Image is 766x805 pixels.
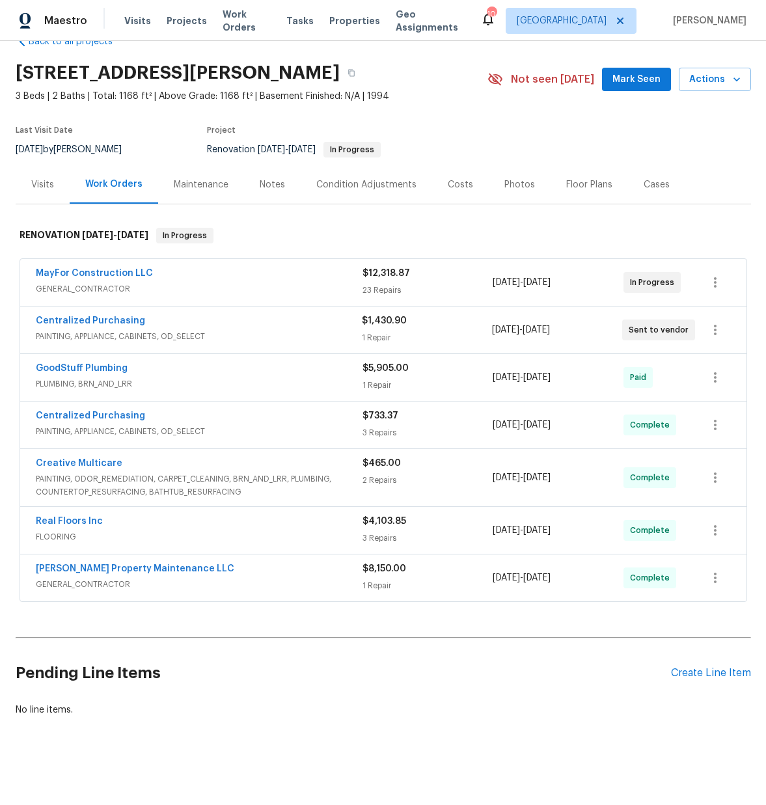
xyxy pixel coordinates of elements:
[174,178,228,191] div: Maintenance
[44,14,87,27] span: Maestro
[493,373,520,382] span: [DATE]
[362,474,493,487] div: 2 Repairs
[207,145,381,154] span: Renovation
[644,178,670,191] div: Cases
[20,228,148,243] h6: RENOVATION
[260,178,285,191] div: Notes
[396,8,465,34] span: Geo Assignments
[493,473,520,482] span: [DATE]
[16,215,751,256] div: RENOVATION [DATE]-[DATE]In Progress
[36,316,145,325] a: Centralized Purchasing
[493,420,520,430] span: [DATE]
[492,323,550,336] span: -
[258,145,285,154] span: [DATE]
[36,377,362,390] span: PLUMBING, BRN_AND_LRR
[167,14,207,27] span: Projects
[448,178,473,191] div: Costs
[493,573,520,582] span: [DATE]
[523,573,551,582] span: [DATE]
[36,530,362,543] span: FLOORING
[523,325,550,334] span: [DATE]
[16,90,487,103] span: 3 Beds | 2 Baths | Total: 1168 ft² | Above Grade: 1168 ft² | Basement Finished: N/A | 1994
[16,643,671,703] h2: Pending Line Items
[36,425,362,438] span: PAINTING, APPLIANCE, CABINETS, OD_SELECT
[630,524,675,537] span: Complete
[523,373,551,382] span: [DATE]
[362,269,410,278] span: $12,318.87
[630,571,675,584] span: Complete
[124,14,151,27] span: Visits
[493,471,551,484] span: -
[16,126,73,134] span: Last Visit Date
[493,526,520,535] span: [DATE]
[492,325,519,334] span: [DATE]
[362,331,492,344] div: 1 Repair
[16,66,340,79] h2: [STREET_ADDRESS][PERSON_NAME]
[36,578,362,591] span: GENERAL_CONTRACTOR
[36,269,153,278] a: MayFor Construction LLC
[493,418,551,431] span: -
[362,564,406,573] span: $8,150.00
[362,316,407,325] span: $1,430.90
[288,145,316,154] span: [DATE]
[16,142,137,157] div: by [PERSON_NAME]
[36,330,362,343] span: PAINTING, APPLIANCE, CABINETS, OD_SELECT
[523,473,551,482] span: [DATE]
[362,284,493,297] div: 23 Repairs
[36,411,145,420] a: Centralized Purchasing
[679,68,751,92] button: Actions
[630,471,675,484] span: Complete
[31,178,54,191] div: Visits
[493,278,520,287] span: [DATE]
[517,14,607,27] span: [GEOGRAPHIC_DATA]
[523,420,551,430] span: [DATE]
[566,178,612,191] div: Floor Plans
[630,276,679,289] span: In Progress
[286,16,314,25] span: Tasks
[36,564,234,573] a: [PERSON_NAME] Property Maintenance LLC
[612,72,661,88] span: Mark Seen
[82,230,148,239] span: -
[668,14,746,27] span: [PERSON_NAME]
[362,364,409,373] span: $5,905.00
[223,8,271,34] span: Work Orders
[362,579,493,592] div: 1 Repair
[493,276,551,289] span: -
[362,426,493,439] div: 3 Repairs
[671,667,751,679] div: Create Line Item
[316,178,417,191] div: Condition Adjustments
[16,35,141,48] a: Back to all projects
[340,61,363,85] button: Copy Address
[36,459,122,468] a: Creative Multicare
[493,524,551,537] span: -
[82,230,113,239] span: [DATE]
[36,282,362,295] span: GENERAL_CONTRACTOR
[329,14,380,27] span: Properties
[630,418,675,431] span: Complete
[630,371,651,384] span: Paid
[689,72,741,88] span: Actions
[16,703,751,716] div: No line items.
[207,126,236,134] span: Project
[523,278,551,287] span: [DATE]
[602,68,671,92] button: Mark Seen
[504,178,535,191] div: Photos
[523,526,551,535] span: [DATE]
[258,145,316,154] span: -
[117,230,148,239] span: [DATE]
[487,8,496,21] div: 104
[362,517,406,526] span: $4,103.85
[85,178,143,191] div: Work Orders
[493,371,551,384] span: -
[493,571,551,584] span: -
[629,323,694,336] span: Sent to vendor
[16,145,43,154] span: [DATE]
[36,364,128,373] a: GoodStuff Plumbing
[362,459,401,468] span: $465.00
[325,146,379,154] span: In Progress
[511,73,594,86] span: Not seen [DATE]
[36,517,103,526] a: Real Floors Inc
[362,532,493,545] div: 3 Repairs
[362,411,398,420] span: $733.37
[157,229,212,242] span: In Progress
